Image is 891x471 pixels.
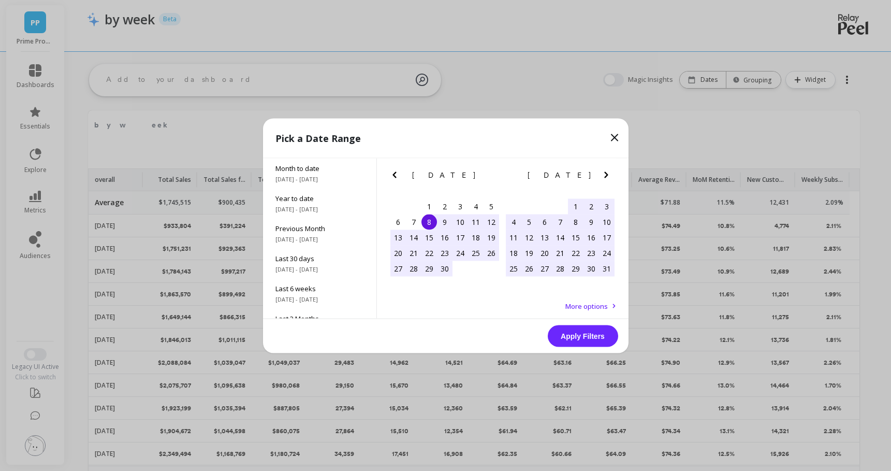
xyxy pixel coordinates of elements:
div: Choose Thursday, April 24th, 2025 [452,245,468,261]
div: Choose Tuesday, May 27th, 2025 [537,261,552,276]
div: Choose Sunday, May 4th, 2025 [506,214,521,230]
div: Choose Monday, May 19th, 2025 [521,245,537,261]
div: Choose Sunday, May 11th, 2025 [506,230,521,245]
div: month 2025-04 [390,198,499,276]
div: Choose Friday, April 4th, 2025 [468,198,484,214]
div: Choose Thursday, April 10th, 2025 [452,214,468,230]
div: Choose Friday, April 18th, 2025 [468,230,484,245]
div: Choose Tuesday, May 20th, 2025 [537,245,552,261]
div: Choose Wednesday, May 21st, 2025 [552,245,568,261]
span: More options [565,301,608,310]
span: [DATE] - [DATE] [275,295,364,303]
div: Choose Thursday, May 1st, 2025 [568,198,583,214]
div: Choose Saturday, May 31st, 2025 [599,261,615,276]
span: [DATE] [528,170,592,179]
span: Last 30 days [275,253,364,263]
div: Choose Saturday, April 19th, 2025 [484,230,499,245]
div: Choose Saturday, May 17th, 2025 [599,230,615,245]
div: Choose Tuesday, April 29th, 2025 [421,261,437,276]
span: [DATE] - [DATE] [275,235,364,243]
div: Choose Friday, April 11th, 2025 [468,214,484,230]
div: Choose Friday, May 16th, 2025 [583,230,599,245]
div: Choose Tuesday, May 6th, 2025 [537,214,552,230]
p: Pick a Date Range [275,131,361,145]
div: Choose Wednesday, April 30th, 2025 [437,261,452,276]
div: Choose Wednesday, May 7th, 2025 [552,214,568,230]
div: Choose Wednesday, April 9th, 2025 [437,214,452,230]
div: Choose Monday, April 7th, 2025 [406,214,421,230]
button: Next Month [600,168,617,185]
span: [DATE] [412,170,477,179]
div: Choose Sunday, April 20th, 2025 [390,245,406,261]
div: Choose Thursday, May 29th, 2025 [568,261,583,276]
div: Choose Wednesday, April 23rd, 2025 [437,245,452,261]
div: month 2025-05 [506,198,615,276]
div: Choose Tuesday, April 22nd, 2025 [421,245,437,261]
div: Choose Thursday, April 17th, 2025 [452,230,468,245]
span: [DATE] - [DATE] [275,265,364,273]
span: Year to date [275,193,364,203]
button: Previous Month [388,168,405,185]
div: Choose Sunday, April 27th, 2025 [390,261,406,276]
div: Choose Monday, May 5th, 2025 [521,214,537,230]
div: Choose Saturday, May 10th, 2025 [599,214,615,230]
div: Choose Wednesday, April 2nd, 2025 [437,198,452,214]
div: Choose Sunday, May 18th, 2025 [506,245,521,261]
button: Next Month [485,168,501,185]
div: Choose Saturday, April 5th, 2025 [484,198,499,214]
div: Choose Monday, April 21st, 2025 [406,245,421,261]
div: Choose Friday, May 9th, 2025 [583,214,599,230]
div: Choose Wednesday, May 28th, 2025 [552,261,568,276]
div: Choose Monday, April 28th, 2025 [406,261,421,276]
div: Choose Wednesday, April 16th, 2025 [437,230,452,245]
div: Choose Saturday, May 24th, 2025 [599,245,615,261]
div: Choose Monday, May 12th, 2025 [521,230,537,245]
div: Choose Sunday, May 25th, 2025 [506,261,521,276]
span: Last 6 weeks [275,283,364,293]
div: Choose Tuesday, May 13th, 2025 [537,230,552,245]
div: Choose Saturday, April 26th, 2025 [484,245,499,261]
button: Previous Month [503,168,520,185]
div: Choose Thursday, May 15th, 2025 [568,230,583,245]
div: Choose Friday, April 25th, 2025 [468,245,484,261]
div: Choose Tuesday, April 1st, 2025 [421,198,437,214]
div: Choose Sunday, April 13th, 2025 [390,230,406,245]
div: Choose Monday, May 26th, 2025 [521,261,537,276]
div: Choose Thursday, April 3rd, 2025 [452,198,468,214]
span: Month to date [275,163,364,173]
span: Previous Month [275,223,364,233]
div: Choose Friday, May 30th, 2025 [583,261,599,276]
div: Choose Friday, May 2nd, 2025 [583,198,599,214]
button: Apply Filters [548,325,618,347]
span: [DATE] - [DATE] [275,205,364,213]
div: Choose Wednesday, May 14th, 2025 [552,230,568,245]
div: Choose Friday, May 23rd, 2025 [583,245,599,261]
div: Choose Thursday, May 22nd, 2025 [568,245,583,261]
span: Last 3 Months [275,313,364,323]
div: Choose Thursday, May 8th, 2025 [568,214,583,230]
div: Choose Saturday, May 3rd, 2025 [599,198,615,214]
div: Choose Sunday, April 6th, 2025 [390,214,406,230]
div: Choose Monday, April 14th, 2025 [406,230,421,245]
div: Choose Saturday, April 12th, 2025 [484,214,499,230]
div: Choose Tuesday, April 8th, 2025 [421,214,437,230]
div: Choose Tuesday, April 15th, 2025 [421,230,437,245]
span: [DATE] - [DATE] [275,175,364,183]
